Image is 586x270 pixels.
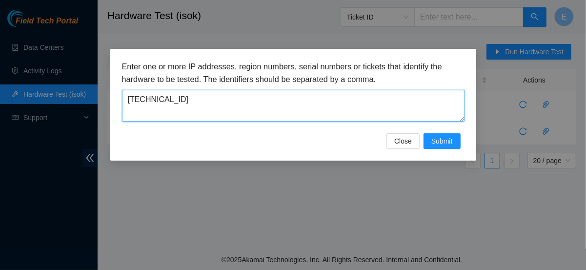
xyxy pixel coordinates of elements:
button: Submit [424,133,461,149]
h3: Enter one or more IP addresses, region numbers, serial numbers or tickets that identify the hardw... [122,61,465,85]
span: Close [394,136,412,146]
span: Submit [431,136,453,146]
textarea: [TECHNICAL_ID] [122,90,465,122]
button: Close [386,133,420,149]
